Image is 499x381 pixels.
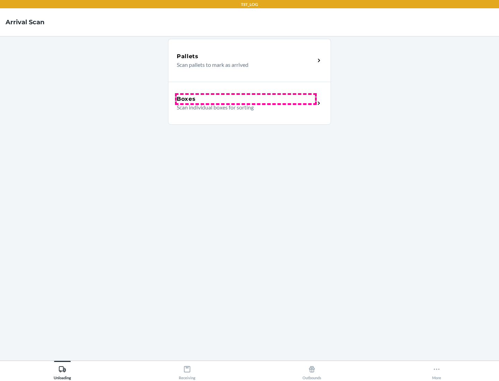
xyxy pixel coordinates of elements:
[179,363,195,380] div: Receiving
[54,363,71,380] div: Unloading
[177,61,309,69] p: Scan pallets to mark as arrived
[168,39,331,82] a: PalletsScan pallets to mark as arrived
[241,1,258,8] p: TST_LOG
[177,52,199,61] h5: Pallets
[6,18,44,27] h4: Arrival Scan
[125,361,249,380] button: Receiving
[177,103,309,112] p: Scan individual boxes for sorting
[432,363,441,380] div: More
[374,361,499,380] button: More
[249,361,374,380] button: Outbounds
[177,95,196,103] h5: Boxes
[303,363,321,380] div: Outbounds
[168,82,331,125] a: BoxesScan individual boxes for sorting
